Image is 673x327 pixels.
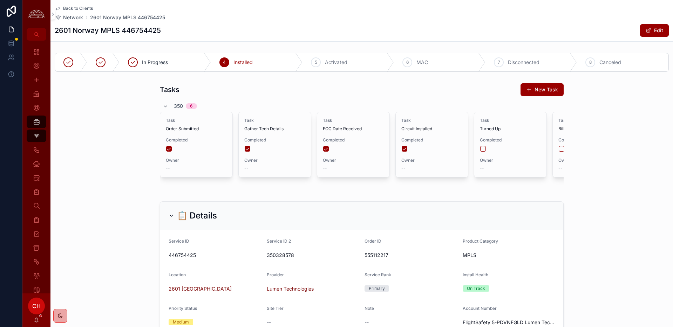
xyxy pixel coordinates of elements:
[267,252,359,259] span: 350328578
[416,59,428,66] span: MAC
[267,319,271,326] span: --
[401,126,462,132] span: Circuit Installed
[223,60,226,65] span: 4
[315,60,317,65] span: 5
[401,166,406,172] span: --
[267,285,314,292] a: Lumen Technologies
[166,158,227,163] span: Owner
[552,112,625,178] a: TaskBilling VerifiedCompletedOwner--
[401,118,462,123] span: Task
[166,126,227,132] span: Order Submitted
[395,112,468,178] a: TaskCircuit InstalledCompletedOwner--
[558,166,563,172] span: --
[558,118,619,123] span: Task
[244,118,305,123] span: Task
[177,210,217,221] h2: 📋 Details
[323,137,384,143] span: Completed
[323,166,327,172] span: --
[160,85,179,95] h1: Tasks
[90,14,165,21] a: 2601 Norway MPLS 446754425
[169,272,186,277] span: Location
[244,158,305,163] span: Owner
[521,83,564,96] button: New Task
[365,319,369,326] span: --
[463,238,498,244] span: Product Category
[325,59,347,66] span: Activated
[55,14,83,21] a: Network
[467,285,485,292] div: On Track
[558,137,619,143] span: Completed
[369,285,385,292] div: Primary
[401,158,462,163] span: Owner
[22,41,50,293] div: scrollable content
[323,158,384,163] span: Owner
[169,238,189,244] span: Service ID
[27,9,46,20] img: App logo
[463,306,497,311] span: Account Number
[406,60,409,65] span: 6
[244,126,305,132] span: Gather Tech Details
[267,306,284,311] span: Site Tier
[238,112,311,178] a: TaskGather Tech DetailsCompletedOwner--
[365,238,381,244] span: Order ID
[166,137,227,143] span: Completed
[174,103,183,110] span: 350
[365,306,374,311] span: Note
[480,158,541,163] span: Owner
[32,302,41,310] span: CH
[323,126,384,132] span: FOC Date Received
[508,59,539,66] span: Disconnected
[317,112,390,178] a: TaskFOC Date ReceivedCompletedOwner--
[267,272,284,277] span: Provider
[160,112,233,178] a: TaskOrder SubmittedCompletedOwner--
[323,118,384,123] span: Task
[63,14,83,21] span: Network
[173,319,189,325] div: Medium
[640,24,669,37] button: Edit
[142,59,168,66] span: In Progress
[480,137,541,143] span: Completed
[558,126,619,132] span: Billing Verified
[365,252,457,259] span: 555112217
[55,26,161,35] h1: 2601 Norway MPLS 446754425
[558,158,619,163] span: Owner
[463,319,555,326] span: FlightSafety 5-PDVNFGLD Lumen Technologies
[55,6,93,11] a: Back to Clients
[589,60,592,65] span: 8
[244,166,249,172] span: --
[480,118,541,123] span: Task
[599,59,621,66] span: Canceled
[463,272,488,277] span: Install Health
[169,306,197,311] span: Priority Status
[190,103,193,109] div: 6
[498,60,500,65] span: 7
[480,126,541,132] span: Turned Up
[233,59,253,66] span: Installed
[401,137,462,143] span: Completed
[166,118,227,123] span: Task
[169,285,232,292] a: 2601 [GEOGRAPHIC_DATA]
[267,238,291,244] span: Service ID 2
[166,166,170,172] span: --
[244,137,305,143] span: Completed
[474,112,547,178] a: TaskTurned UpCompletedOwner--
[169,252,261,259] span: 446754425
[463,252,476,259] span: MPLS
[365,272,391,277] span: Service Rank
[480,166,484,172] span: --
[63,6,93,11] span: Back to Clients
